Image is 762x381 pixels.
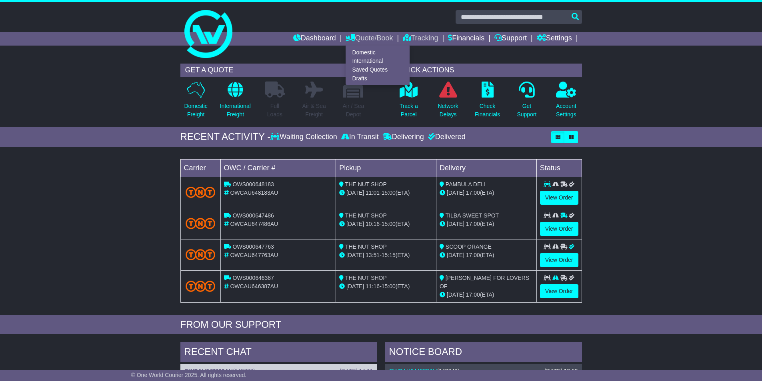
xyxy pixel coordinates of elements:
[184,368,233,374] a: OWCAU647763AU
[466,291,480,298] span: 17:00
[447,221,464,227] span: [DATE]
[400,102,418,119] p: Track a Parcel
[270,133,339,142] div: Waiting Collection
[447,291,464,298] span: [DATE]
[186,281,216,291] img: TNT_Domestic.png
[446,212,499,219] span: TILBA SWEET SPOT
[540,253,578,267] a: View Order
[220,159,336,177] td: OWC / Carrier #
[345,212,387,219] span: THE NUT SHOP
[346,252,364,258] span: [DATE]
[339,133,381,142] div: In Transit
[556,81,577,123] a: AccountSettings
[346,32,393,46] a: Quote/Book
[180,159,220,177] td: Carrier
[544,368,578,375] div: [DATE] 12:50
[494,32,527,46] a: Support
[346,57,409,66] a: International
[466,190,480,196] span: 17:00
[184,368,373,375] div: ( )
[230,283,278,289] span: OWCAU646387AU
[381,133,426,142] div: Delivering
[382,283,396,289] span: 15:00
[220,102,251,119] p: International Freight
[186,187,216,197] img: TNT_Domestic.png
[131,372,247,378] span: © One World Courier 2025. All rights reserved.
[265,102,285,119] p: Full Loads
[540,191,578,205] a: View Order
[399,81,418,123] a: Track aParcel
[346,190,364,196] span: [DATE]
[346,74,409,83] a: Drafts
[180,342,377,364] div: RECENT CHAT
[426,133,466,142] div: Delivered
[346,283,364,289] span: [DATE]
[540,222,578,236] a: View Order
[475,102,500,119] p: Check Financials
[302,102,326,119] p: Air & Sea Freight
[339,282,433,291] div: - (ETA)
[180,131,271,143] div: RECENT ACTIVITY -
[366,283,380,289] span: 11:16
[339,251,433,259] div: - (ETA)
[389,368,437,374] a: OWCAU644093AU
[440,251,533,259] div: (ETA)
[230,221,278,227] span: OWCAU647486AU
[439,368,458,374] span: 143648
[540,284,578,298] a: View Order
[517,102,536,119] p: Get Support
[389,368,578,375] div: ( )
[447,190,464,196] span: [DATE]
[339,189,433,197] div: - (ETA)
[346,221,364,227] span: [DATE]
[385,342,582,364] div: NOTICE BOARD
[382,190,396,196] span: 15:00
[447,252,464,258] span: [DATE]
[437,81,458,123] a: NetworkDelays
[345,181,387,188] span: THE NUT SHOP
[186,249,216,260] img: TNT_Domestic.png
[339,220,433,228] div: - (ETA)
[232,275,274,281] span: OWS000646387
[436,159,536,177] td: Delivery
[440,189,533,197] div: (ETA)
[186,218,216,229] img: TNT_Domestic.png
[474,81,500,123] a: CheckFinancials
[403,32,438,46] a: Tracking
[345,275,387,281] span: THE NUT SHOP
[537,32,572,46] a: Settings
[345,243,387,250] span: THE NUT SHOP
[556,102,576,119] p: Account Settings
[446,181,486,188] span: PAMBULA DELI
[536,159,582,177] td: Status
[293,32,336,46] a: Dashboard
[516,81,537,123] a: GetSupport
[180,64,369,77] div: GET A QUOTE
[336,159,436,177] td: Pickup
[366,221,380,227] span: 10:16
[366,252,380,258] span: 13:51
[393,64,582,77] div: QUICK ACTIONS
[446,243,492,250] span: SCOOP ORANGE
[230,190,278,196] span: OWCAU648183AU
[440,220,533,228] div: (ETA)
[230,252,278,258] span: OWCAU647763AU
[184,102,207,119] p: Domestic Freight
[232,181,274,188] span: OWS000648183
[346,66,409,74] a: Saved Quotes
[232,243,274,250] span: OWS000647763
[235,368,254,374] span: 143720
[220,81,251,123] a: InternationalFreight
[346,46,410,85] div: Quote/Book
[438,102,458,119] p: Network Delays
[184,81,208,123] a: DomesticFreight
[382,221,396,227] span: 15:00
[466,252,480,258] span: 17:00
[340,368,373,375] div: [DATE] 14:11
[382,252,396,258] span: 15:15
[466,221,480,227] span: 17:00
[180,319,582,331] div: FROM OUR SUPPORT
[232,212,274,219] span: OWS000647486
[343,102,364,119] p: Air / Sea Depot
[440,275,529,289] span: [PERSON_NAME] FOR LOVERS OF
